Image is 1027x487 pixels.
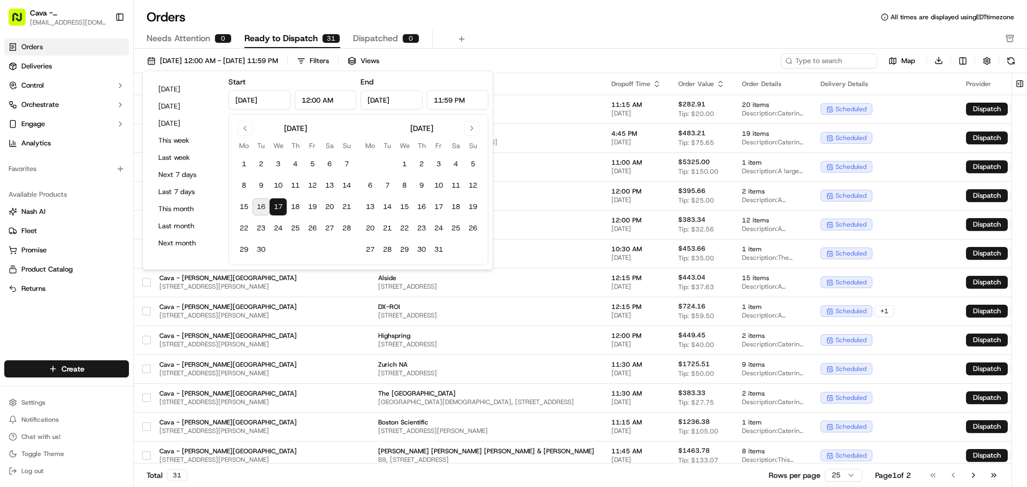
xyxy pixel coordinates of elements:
button: Returns [4,280,129,297]
img: 5e9a9d7314ff4150bce227a61376b483.jpg [22,102,42,121]
button: 3 [430,156,447,173]
span: Dispatched [353,32,398,45]
button: Map [882,55,922,67]
a: Nash AI [9,207,125,217]
button: [DATE] 12:00 AM - [DATE] 11:59 PM [142,53,283,68]
span: $449.45 [678,331,706,339]
button: 18 [287,198,304,215]
div: 31 [322,34,340,43]
span: Highspring [378,331,594,340]
span: 19 items [742,129,803,138]
button: 27 [321,220,338,237]
span: Tip: $75.65 [678,138,714,147]
img: Liam S. [11,156,28,173]
span: Tip: $32.56 [678,225,714,234]
button: 11 [287,177,304,194]
span: 1 item [742,245,803,253]
button: Product Catalog [4,261,129,278]
span: All times are displayed using EDT timezone [891,13,1014,21]
span: Description: Catering order for 100 people including 4x Group Bowl Bar with Grilled Chicken, 1x G... [742,369,803,377]
span: Control [21,81,44,90]
a: Fleet [9,226,125,236]
input: Type to search [781,53,877,68]
button: Notifications [4,412,129,427]
button: 25 [287,220,304,237]
span: Description: A catering order including a group bowl bar with grilled chicken, grilled steak, fal... [742,311,803,320]
a: 📗Knowledge Base [6,235,86,254]
button: 8 [235,177,252,194]
th: Friday [430,140,447,151]
span: $383.33 [678,389,706,397]
div: Delivery Details [821,80,949,88]
button: 21 [338,198,355,215]
button: Dispatch [966,391,1008,404]
span: [GEOGRAPHIC_DATA][DEMOGRAPHIC_DATA], [STREET_ADDRESS] [378,398,594,406]
button: Promise [4,242,129,259]
span: $5325.00 [678,158,710,166]
input: Date [361,90,423,110]
button: 28 [379,241,396,258]
button: 16 [252,198,270,215]
span: 11:00 AM [611,158,661,167]
button: Go to previous month [237,121,252,136]
span: Tip: $20.00 [678,110,714,118]
span: 11:30 AM [611,360,661,369]
span: 1 item [742,303,803,311]
span: 2 items [742,331,803,340]
span: [DATE] [611,369,661,377]
span: Notifications [21,415,59,424]
span: 12:00 PM [611,187,661,196]
span: Cava - [PERSON_NAME][GEOGRAPHIC_DATA] [159,389,297,398]
button: Last week [154,150,218,165]
button: 24 [430,220,447,237]
span: Needs Attention [147,32,210,45]
button: 28 [338,220,355,237]
span: • [89,195,93,203]
button: 7 [338,156,355,173]
div: Available Products [4,186,129,203]
span: [DATE] [611,340,661,349]
button: 7 [379,177,396,194]
span: DX-ROI [378,303,594,311]
span: [STREET_ADDRESS] [378,340,594,349]
button: 13 [362,198,379,215]
span: [STREET_ADDRESS] [378,282,594,291]
button: Dispatch [966,160,1008,173]
span: [STREET_ADDRESS] [378,311,594,320]
span: Orders [21,42,43,52]
p: Welcome 👋 [11,43,195,60]
div: 0 [214,34,232,43]
span: 9 items [742,360,803,369]
span: Cava - [PERSON_NAME][GEOGRAPHIC_DATA] [30,7,106,18]
img: Liam S. [11,184,28,202]
span: Tip: $37.63 [678,283,714,291]
button: 5 [304,156,321,173]
span: 12:00 PM [611,216,661,225]
div: Order Value [678,80,725,88]
span: Product Catalog [21,265,73,274]
span: [DATE] [611,311,661,320]
button: 10 [270,177,287,194]
input: Date [228,90,290,110]
span: 12 items [742,216,803,225]
button: Dispatch [966,334,1008,346]
button: 11 [447,177,464,194]
input: Time [427,90,489,110]
button: This week [154,133,218,148]
button: 31 [430,241,447,258]
button: 19 [464,198,481,215]
button: Views [343,53,384,68]
button: Next month [154,236,218,251]
div: [DATE] [284,123,307,134]
button: 22 [235,220,252,237]
th: Monday [235,140,252,151]
span: Cava - [PERSON_NAME][GEOGRAPHIC_DATA] [159,303,297,311]
button: Settings [4,395,129,410]
button: 12 [464,177,481,194]
th: Saturday [321,140,338,151]
button: 20 [321,198,338,215]
span: Create [62,364,85,374]
span: [DATE] 12:00 AM - [DATE] 11:59 PM [160,56,278,66]
img: 1736555255976-a54dd68f-1ca7-489b-9aae-adbdc363a1c4 [21,195,30,204]
button: Cava - [PERSON_NAME][GEOGRAPHIC_DATA][EMAIL_ADDRESS][DOMAIN_NAME] [4,4,111,30]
